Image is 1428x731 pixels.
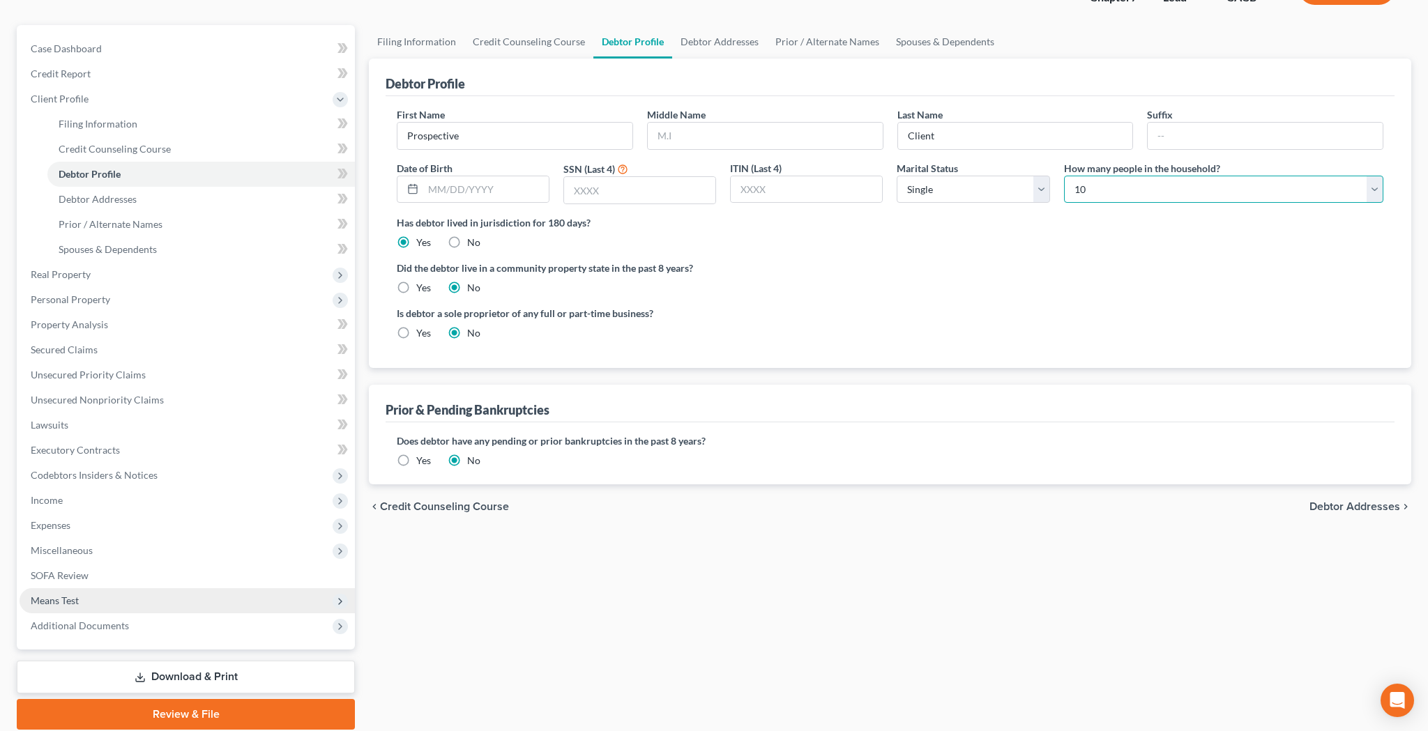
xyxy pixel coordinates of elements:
a: Prior / Alternate Names [767,25,888,59]
label: Did the debtor live in a community property state in the past 8 years? [397,261,1383,275]
a: Unsecured Priority Claims [20,362,355,387]
a: Credit Counseling Course [464,25,593,59]
span: Debtor Profile [59,168,121,180]
i: chevron_right [1400,501,1411,512]
label: No [467,326,480,340]
a: Lawsuits [20,413,355,438]
a: Debtor Profile [47,162,355,187]
span: Secured Claims [31,344,98,355]
span: Means Test [31,594,79,606]
span: Unsecured Nonpriority Claims [31,394,164,406]
div: Debtor Profile [386,75,465,92]
span: Spouses & Dependents [59,243,157,255]
span: SOFA Review [31,569,89,581]
label: No [467,454,480,468]
a: Credit Counseling Course [47,137,355,162]
div: Open Intercom Messenger [1381,684,1414,717]
input: -- [1148,123,1383,149]
span: Unsecured Priority Claims [31,369,146,380]
span: Case Dashboard [31,43,102,54]
button: Debtor Addresses chevron_right [1309,501,1411,512]
i: chevron_left [369,501,380,512]
label: Date of Birth [397,161,453,176]
span: Executory Contracts [31,444,120,456]
a: Debtor Addresses [47,187,355,212]
label: Yes [416,281,431,295]
span: Client Profile [31,93,89,105]
a: Case Dashboard [20,36,355,61]
label: Yes [416,454,431,468]
span: Filing Information [59,118,137,130]
span: Additional Documents [31,620,129,631]
span: Expenses [31,519,70,531]
span: Lawsuits [31,419,68,431]
a: Property Analysis [20,312,355,337]
a: Unsecured Nonpriority Claims [20,387,355,413]
label: Yes [416,326,431,340]
label: Marital Status [897,161,958,176]
a: Credit Report [20,61,355,86]
span: Real Property [31,268,91,280]
a: Spouses & Dependents [888,25,1003,59]
a: Debtor Profile [593,25,672,59]
label: Yes [416,236,431,249]
a: Spouses & Dependents [47,237,355,262]
a: Filing Information [47,111,355,137]
label: No [467,281,480,295]
a: Prior / Alternate Names [47,212,355,237]
span: Credit Counseling Course [380,501,509,512]
label: Has debtor lived in jurisdiction for 180 days? [397,215,1383,230]
span: Income [31,494,63,506]
input: M.I [648,123,883,149]
a: Executory Contracts [20,438,355,463]
label: SSN (Last 4) [563,162,615,176]
span: Debtor Addresses [1309,501,1400,512]
label: First Name [397,107,445,122]
label: No [467,236,480,249]
span: Credit Counseling Course [59,143,171,155]
div: Prior & Pending Bankruptcies [386,401,549,418]
span: Miscellaneous [31,544,93,556]
a: Secured Claims [20,337,355,362]
label: Does debtor have any pending or prior bankruptcies in the past 8 years? [397,433,1383,448]
label: Middle Name [647,107,706,122]
label: How many people in the household? [1064,161,1220,176]
a: Filing Information [369,25,464,59]
a: Review & File [17,699,355,730]
span: Codebtors Insiders & Notices [31,469,158,481]
label: Is debtor a sole proprietor of any full or part-time business? [397,306,883,321]
input: -- [397,123,632,149]
label: Suffix [1147,107,1173,122]
input: -- [898,123,1133,149]
span: Credit Report [31,68,91,79]
label: ITIN (Last 4) [730,161,782,176]
button: chevron_left Credit Counseling Course [369,501,509,512]
a: Download & Print [17,661,355,693]
a: Debtor Addresses [672,25,767,59]
input: XXXX [731,176,882,203]
input: MM/DD/YYYY [423,176,549,203]
input: XXXX [564,177,715,203]
span: Debtor Addresses [59,193,137,205]
span: Prior / Alternate Names [59,218,162,230]
a: SOFA Review [20,563,355,588]
span: Personal Property [31,293,110,305]
span: Property Analysis [31,318,108,330]
label: Last Name [897,107,943,122]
